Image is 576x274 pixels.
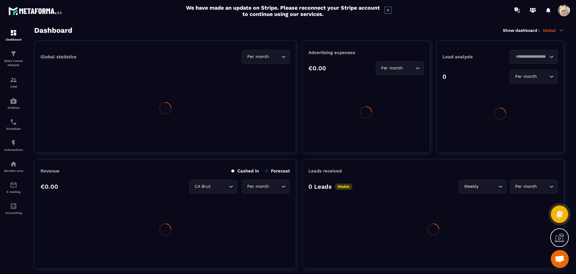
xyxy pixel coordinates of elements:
[1,93,25,114] a: automationsautomationsWebinar
[1,127,25,130] p: Scheduler
[510,50,558,64] div: Search for option
[514,53,548,60] input: Search for option
[34,26,72,35] h3: Dashboard
[1,169,25,172] p: Member area
[308,183,332,190] p: 0 Leads
[40,168,59,174] p: Revenue
[40,54,76,59] p: Global statistics
[1,38,25,41] p: Dashboard
[459,180,507,193] div: Search for option
[514,73,538,80] span: Per month
[543,28,564,33] p: Global
[514,183,538,190] span: Per month
[265,168,290,174] p: Forecast
[10,181,17,189] img: email
[270,53,280,60] input: Search for option
[246,183,270,190] span: Per month
[189,180,237,193] div: Search for option
[10,118,17,126] img: scheduler
[1,114,25,135] a: schedulerschedulerScheduler
[1,106,25,109] p: Webinar
[1,156,25,177] a: automationsautomationsMember area
[184,5,381,17] h2: We have made an update on Stripe. Please reconnect your Stripe account to continue using our serv...
[10,202,17,210] img: accountant
[10,97,17,105] img: automations
[551,250,569,268] div: Mở cuộc trò chuyện
[480,183,497,190] input: Search for option
[510,180,558,193] div: Search for option
[1,135,25,156] a: automationsautomationsAutomations
[463,183,480,190] span: Weekly
[246,53,270,60] span: Per month
[1,198,25,219] a: accountantaccountantAccounting
[1,85,25,88] p: CRM
[308,65,326,72] p: €0.00
[510,70,558,84] div: Search for option
[231,168,259,174] p: Cashed in
[335,184,352,190] p: Stable
[242,180,290,193] div: Search for option
[1,72,25,93] a: formationformationCRM
[404,65,414,72] input: Search for option
[308,168,342,174] p: Leads received
[10,139,17,147] img: automations
[212,183,227,190] input: Search for option
[1,25,25,46] a: formationformationDashboard
[40,183,58,190] p: €0.00
[10,160,17,168] img: automations
[1,148,25,151] p: Automations
[1,190,25,193] p: E-mailing
[1,46,25,72] a: formationformationSales Funnel Website
[10,76,17,84] img: formation
[538,183,548,190] input: Search for option
[442,54,500,59] p: Lead analysis
[270,183,280,190] input: Search for option
[376,61,424,75] div: Search for option
[242,50,290,64] div: Search for option
[8,5,62,16] img: logo
[193,183,212,190] span: CA Brut
[1,211,25,215] p: Accounting
[308,50,424,55] p: Advertising expenses
[442,73,446,80] p: 0
[503,28,540,33] p: Show dashboard :
[10,29,17,36] img: formation
[10,50,17,57] img: formation
[380,65,404,72] span: Per month
[538,73,548,80] input: Search for option
[1,177,25,198] a: emailemailE-mailing
[1,59,25,67] p: Sales Funnel Website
